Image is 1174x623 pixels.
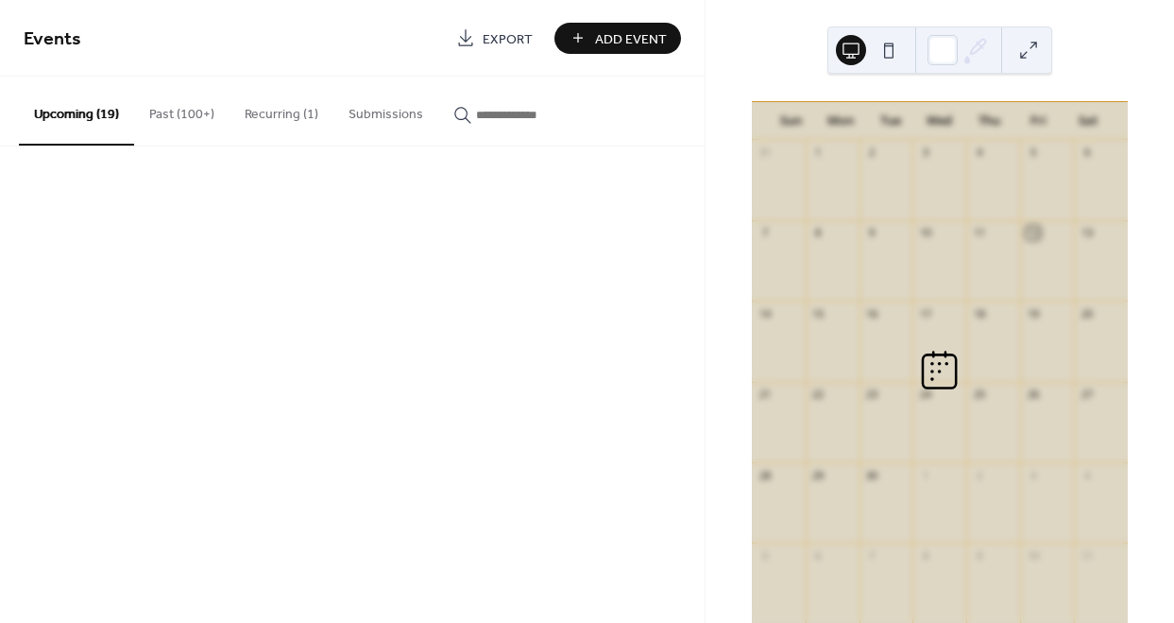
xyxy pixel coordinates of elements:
[1013,102,1063,140] div: Fri
[757,306,772,320] div: 14
[134,77,230,144] button: Past (100+)
[757,548,772,562] div: 5
[811,306,825,320] div: 15
[230,77,333,144] button: Recurring (1)
[918,388,932,402] div: 24
[1080,306,1094,320] div: 20
[1080,146,1094,160] div: 6
[333,77,438,144] button: Submissions
[442,23,547,54] a: Export
[865,468,879,482] div: 30
[1026,548,1040,562] div: 10
[972,468,986,482] div: 2
[972,226,986,240] div: 11
[865,102,914,140] div: Tue
[972,306,986,320] div: 18
[757,226,772,240] div: 7
[1080,226,1094,240] div: 13
[865,388,879,402] div: 23
[1026,226,1040,240] div: 12
[554,23,681,54] button: Add Event
[915,102,964,140] div: Wed
[483,29,533,49] span: Export
[918,468,932,482] div: 1
[767,102,816,140] div: Sun
[918,306,932,320] div: 17
[24,21,81,58] span: Events
[1063,102,1113,140] div: Sat
[1026,146,1040,160] div: 5
[1080,468,1094,482] div: 4
[811,146,825,160] div: 1
[19,77,134,146] button: Upcoming (19)
[816,102,865,140] div: Mon
[1080,388,1094,402] div: 27
[757,468,772,482] div: 28
[865,548,879,562] div: 7
[757,146,772,160] div: 31
[811,226,825,240] div: 8
[964,102,1013,140] div: Thu
[865,146,879,160] div: 2
[1026,388,1040,402] div: 26
[1026,306,1040,320] div: 19
[972,388,986,402] div: 25
[972,146,986,160] div: 4
[918,146,932,160] div: 3
[757,388,772,402] div: 21
[811,468,825,482] div: 29
[972,548,986,562] div: 9
[811,388,825,402] div: 22
[811,548,825,562] div: 6
[918,226,932,240] div: 10
[865,226,879,240] div: 9
[595,29,667,49] span: Add Event
[1026,468,1040,482] div: 3
[918,548,932,562] div: 8
[1080,548,1094,562] div: 11
[865,306,879,320] div: 16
